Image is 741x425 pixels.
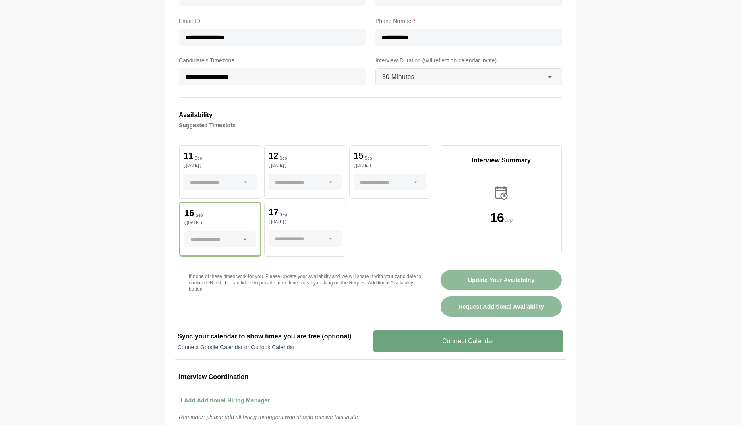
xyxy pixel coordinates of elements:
p: Sep [195,156,202,160]
p: ( [DATE] ) [269,164,342,168]
p: Sep [504,216,513,224]
label: Interview Duration (will reflect on calendar invite) [375,56,562,65]
label: Phone Number [375,16,562,26]
p: Reminder: please add all hiring managers who should receive this invite [174,412,567,422]
p: ( [DATE] ) [354,164,426,168]
label: Email ID [179,16,366,26]
p: Connect Google Calendar or Outlook Calendar [178,343,368,351]
p: ( [DATE] ) [184,221,256,225]
p: ( [DATE] ) [184,164,257,168]
p: Sep [280,156,287,160]
span: 30 Minutes [382,72,414,82]
p: ( [DATE] ) [269,220,342,224]
button: Add Additional Hiring Manager [179,389,270,412]
p: 15 [354,151,363,160]
p: 16 [184,209,194,218]
p: Interview Summary [441,155,561,165]
p: 12 [269,151,278,160]
h2: Sync your calendar to show times you are free (optional) [178,332,368,341]
p: If none of these times work for you. Please update your availability and we will share it with yo... [189,273,421,292]
h3: Availability [179,110,562,120]
label: Candidate's Timezone [179,56,366,65]
img: calender [493,185,510,201]
button: Update Your Availability [441,270,562,290]
p: Sep [280,213,287,217]
p: Sep [365,156,372,160]
p: 16 [490,211,504,224]
p: 11 [184,151,193,160]
p: 17 [269,208,278,217]
p: Sep [195,214,203,218]
h4: Suggested Timeslots [179,120,562,130]
button: Request Additional Availability [441,296,562,317]
h3: Interview Coordination [179,372,562,382]
v-button: Connect Calendar [373,330,563,352]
